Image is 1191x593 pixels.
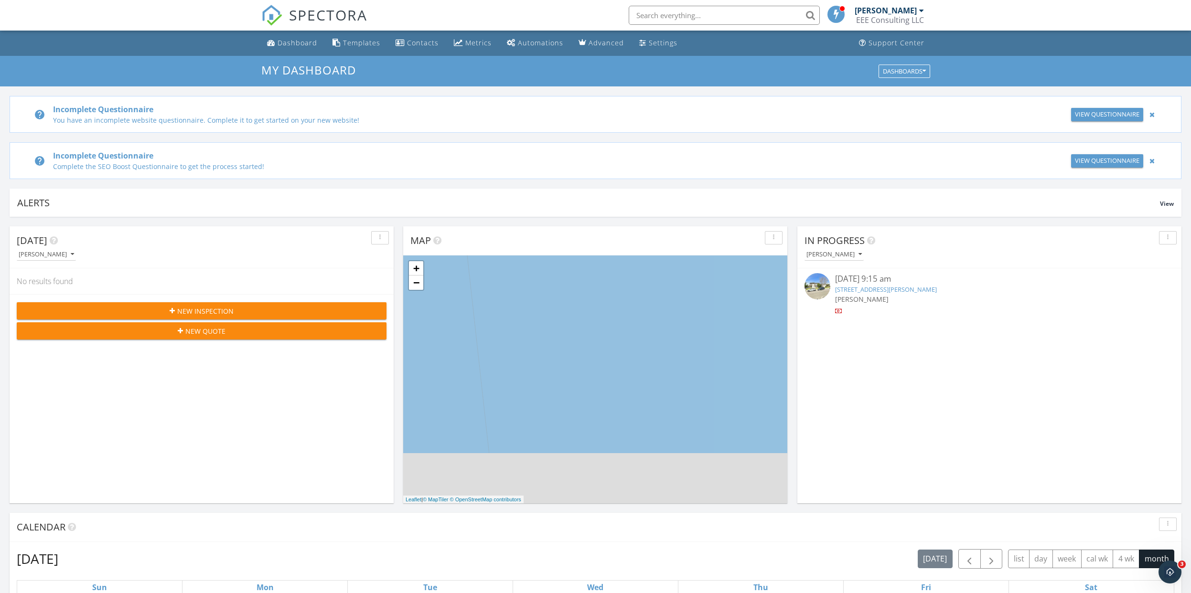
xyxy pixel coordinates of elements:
button: cal wk [1081,550,1114,568]
button: week [1052,550,1082,568]
a: Metrics [450,34,495,52]
a: Templates [329,34,384,52]
div: EEE Consulting LLC [856,15,924,25]
div: Contacts [407,38,439,47]
span: New Inspection [177,306,234,316]
div: Support Center [869,38,924,47]
a: Advanced [575,34,628,52]
div: Automations [518,38,563,47]
div: Settings [649,38,677,47]
span: [DATE] [17,234,47,247]
img: streetview [805,273,830,299]
div: Advanced [589,38,624,47]
div: Incomplete Questionnaire [53,150,973,161]
div: [PERSON_NAME] [19,251,74,258]
a: SPECTORA [261,13,367,33]
div: | [403,496,524,504]
div: [PERSON_NAME] [806,251,862,258]
span: 3 [1178,561,1186,568]
img: The Best Home Inspection Software - Spectora [261,5,282,26]
a: Automations (Basic) [503,34,567,52]
div: [PERSON_NAME] [855,6,917,15]
span: Map [410,234,431,247]
a: Contacts [392,34,442,52]
a: View Questionnaire [1071,154,1143,168]
a: Zoom in [409,261,423,275]
div: No results found [10,268,394,294]
button: 4 wk [1113,550,1139,568]
div: [DATE] 9:15 am [835,273,1143,285]
h2: [DATE] [17,549,58,568]
iframe: Intercom live chat [1159,561,1181,583]
button: Next month [980,549,1003,569]
span: My Dashboard [261,62,356,78]
button: day [1029,550,1053,568]
div: Dashboards [883,68,926,74]
a: Leaflet [406,497,421,502]
button: [PERSON_NAME] [17,248,76,261]
div: View Questionnaire [1075,156,1139,166]
button: New Inspection [17,302,386,319]
span: SPECTORA [289,5,367,25]
div: Templates [343,38,380,47]
div: Alerts [17,196,1160,209]
button: Previous month [958,549,981,569]
span: New Quote [185,326,225,336]
a: [STREET_ADDRESS][PERSON_NAME] [835,285,937,294]
i: help [34,109,45,120]
button: month [1139,550,1174,568]
button: New Quote [17,322,386,339]
span: View [1160,200,1174,208]
button: Dashboards [879,64,930,78]
div: Metrics [465,38,492,47]
span: In Progress [805,234,865,247]
div: Incomplete Questionnaire [53,104,973,115]
span: [PERSON_NAME] [835,295,889,304]
a: Settings [635,34,681,52]
div: Dashboard [278,38,317,47]
button: [PERSON_NAME] [805,248,864,261]
a: © OpenStreetMap contributors [450,497,521,502]
a: [DATE] 9:15 am [STREET_ADDRESS][PERSON_NAME] [PERSON_NAME] [805,273,1174,316]
a: Dashboard [263,34,321,52]
button: list [1008,550,1030,568]
button: [DATE] [918,550,953,568]
div: Complete the SEO Boost Questionnaire to get the process started! [53,161,973,171]
div: View Questionnaire [1075,110,1139,119]
a: View Questionnaire [1071,108,1143,121]
input: Search everything... [629,6,820,25]
div: You have an incomplete website questionnaire. Complete it to get started on your new website! [53,115,973,125]
a: Support Center [855,34,928,52]
a: Zoom out [409,275,423,290]
span: Calendar [17,520,65,533]
i: help [34,155,45,167]
a: © MapTiler [423,497,449,502]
